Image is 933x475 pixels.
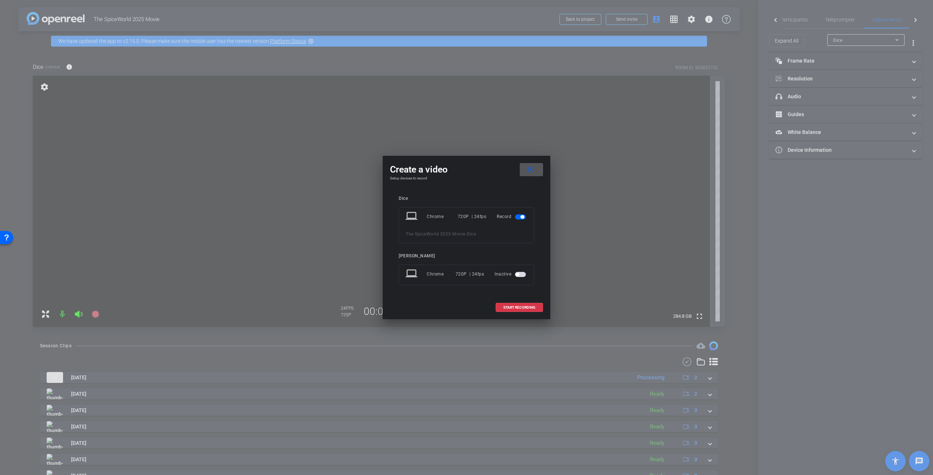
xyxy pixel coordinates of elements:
[390,176,543,181] h4: Setup devices to record
[497,210,527,223] div: Record
[458,210,487,223] div: 720P | 24fps
[399,196,534,201] div: Dice
[465,231,467,237] span: -
[427,210,458,223] div: Chrome
[390,163,543,176] div: Create a video
[406,268,419,281] mat-icon: laptop
[427,268,456,281] div: Chrome
[406,210,419,223] mat-icon: laptop
[406,231,465,237] span: The SpiceWorld 2025 Movie
[467,231,476,237] span: Dice
[456,268,484,281] div: 720P | 24fps
[496,303,543,312] button: START RECORDING
[399,253,534,259] div: [PERSON_NAME]
[503,306,535,309] span: START RECORDING
[495,268,527,281] div: Inactive
[526,165,535,174] mat-icon: close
